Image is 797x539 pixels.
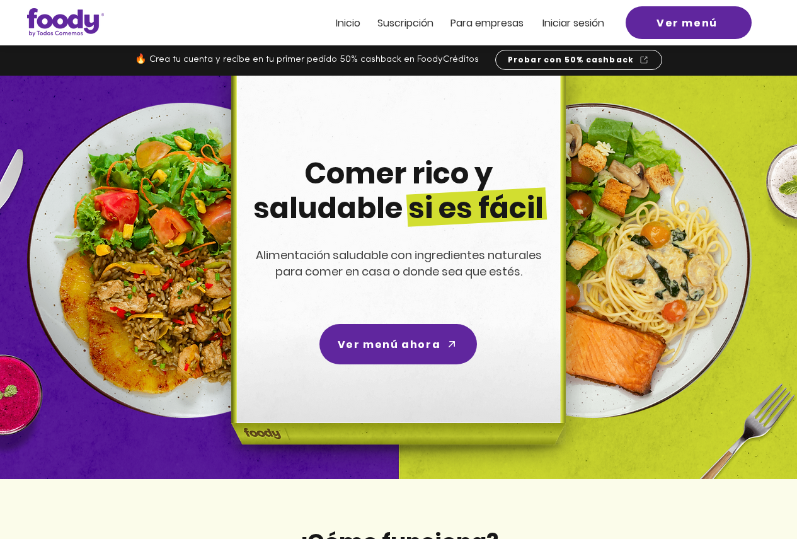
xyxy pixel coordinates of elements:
span: 🔥 Crea tu cuenta y recibe en tu primer pedido 50% cashback en FoodyCréditos [135,55,479,64]
a: Inicio [336,18,360,28]
span: Iniciar sesión [542,16,604,30]
a: Para empresas [450,18,524,28]
img: Logo_Foody V2.0.0 (3).png [27,8,104,37]
a: Ver menú [626,6,752,39]
span: ra empresas [462,16,524,30]
span: Ver menú ahora [338,337,440,352]
img: left-dish-compress.png [27,103,342,418]
a: Probar con 50% cashback [495,50,662,70]
span: Probar con 50% cashback [508,54,634,66]
span: Alimentación saludable con ingredientes naturales para comer en casa o donde sea que estés. [256,247,542,279]
img: headline-center-compress.png [196,76,597,479]
span: Ver menú [657,15,718,31]
a: Ver menú ahora [319,324,477,364]
span: Pa [450,16,462,30]
span: Comer rico y saludable si es fácil [253,153,544,228]
span: Suscripción [377,16,433,30]
span: Inicio [336,16,360,30]
iframe: Messagebird Livechat Widget [724,466,784,526]
a: Suscripción [377,18,433,28]
a: Iniciar sesión [542,18,604,28]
